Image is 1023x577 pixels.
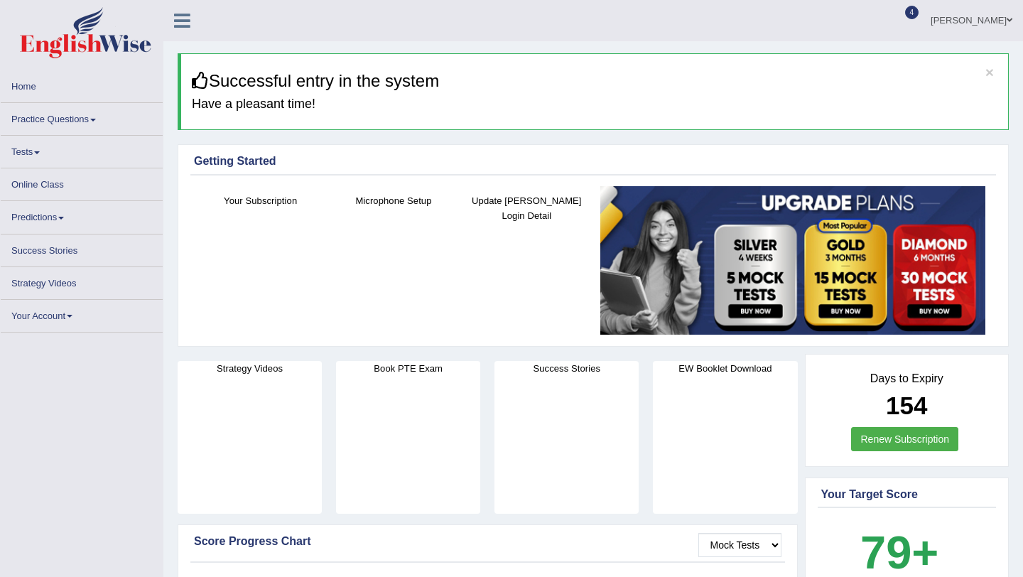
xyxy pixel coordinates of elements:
h4: Success Stories [494,361,639,376]
a: Practice Questions [1,103,163,131]
h4: Your Subscription [201,193,320,208]
img: small5.jpg [600,186,985,335]
a: Online Class [1,168,163,196]
div: Getting Started [194,153,992,170]
a: Your Account [1,300,163,328]
a: Home [1,70,163,98]
h4: Update [PERSON_NAME] Login Detail [467,193,586,223]
h3: Successful entry in the system [192,72,997,90]
button: × [985,65,994,80]
div: Your Target Score [821,486,993,503]
a: Tests [1,136,163,163]
a: Strategy Videos [1,267,163,295]
h4: Book PTE Exam [336,361,480,376]
div: Score Progress Chart [194,533,781,550]
h4: Days to Expiry [821,372,993,385]
h4: Have a pleasant time! [192,97,997,112]
a: Predictions [1,201,163,229]
h4: Strategy Videos [178,361,322,376]
h4: EW Booklet Download [653,361,797,376]
b: 154 [886,392,927,419]
h4: Microphone Setup [334,193,453,208]
span: 4 [905,6,919,19]
a: Renew Subscription [851,427,958,451]
a: Success Stories [1,234,163,262]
